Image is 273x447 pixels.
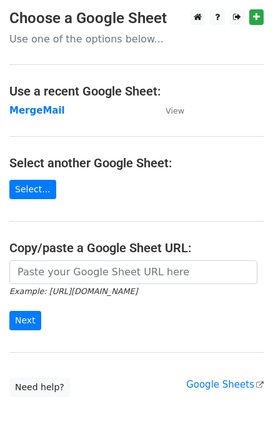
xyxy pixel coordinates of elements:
h4: Select another Google Sheet: [9,155,264,170]
a: MergeMail [9,105,65,116]
a: Need help? [9,378,70,397]
input: Paste your Google Sheet URL here [9,260,257,284]
a: Google Sheets [186,379,264,390]
small: View [166,106,184,115]
a: Select... [9,180,56,199]
p: Use one of the options below... [9,32,264,46]
a: View [153,105,184,116]
h4: Use a recent Google Sheet: [9,84,264,99]
h4: Copy/paste a Google Sheet URL: [9,240,264,255]
small: Example: [URL][DOMAIN_NAME] [9,287,137,296]
input: Next [9,311,41,330]
h3: Choose a Google Sheet [9,9,264,27]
